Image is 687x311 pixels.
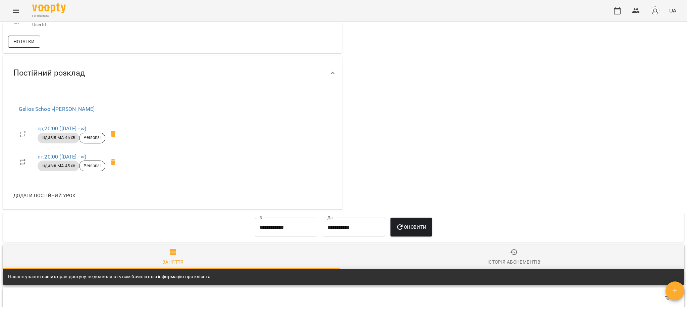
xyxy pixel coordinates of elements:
a: Gelios School»[PERSON_NAME] [19,106,95,112]
span: Видалити приватний урок Оксана Лісняк ср 20:00 клієнта Мірошніченко Адріан [105,126,121,142]
button: Фільтр [660,290,676,306]
p: UserId [32,21,166,28]
button: UA [667,4,679,17]
a: пт,20:00 ([DATE] - ∞) [38,153,86,160]
div: Заняття [162,258,184,266]
button: Нотатки [8,36,40,48]
span: Personal [80,163,105,169]
span: For Business [32,14,66,18]
button: Додати постійний урок [11,189,78,202]
img: Voopty Logo [32,3,66,13]
div: Постійний розклад [3,56,342,90]
button: Menu [8,3,24,19]
span: Оновити [396,223,426,231]
div: Історія абонементів [487,258,540,266]
div: Налаштування ваших прав доступу не дозволяють вам бачити всю інформацію про клієнта [8,271,210,283]
span: Видалити приватний урок Оксана Лісняк пт 20:00 клієнта Мірошніченко Адріан [105,154,121,170]
span: індивід МА 45 хв [38,163,79,169]
div: Table Toolbar [3,287,684,309]
span: індивід МА 45 хв [38,135,79,141]
button: Оновити [390,218,432,236]
span: Постійний розклад [13,68,85,78]
span: UA [669,7,676,14]
span: Нотатки [13,38,35,46]
span: Додати постійний урок [13,191,75,199]
img: avatar_s.png [650,6,660,15]
a: ср,20:00 ([DATE] - ∞) [38,125,86,132]
span: Personal [80,135,105,141]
